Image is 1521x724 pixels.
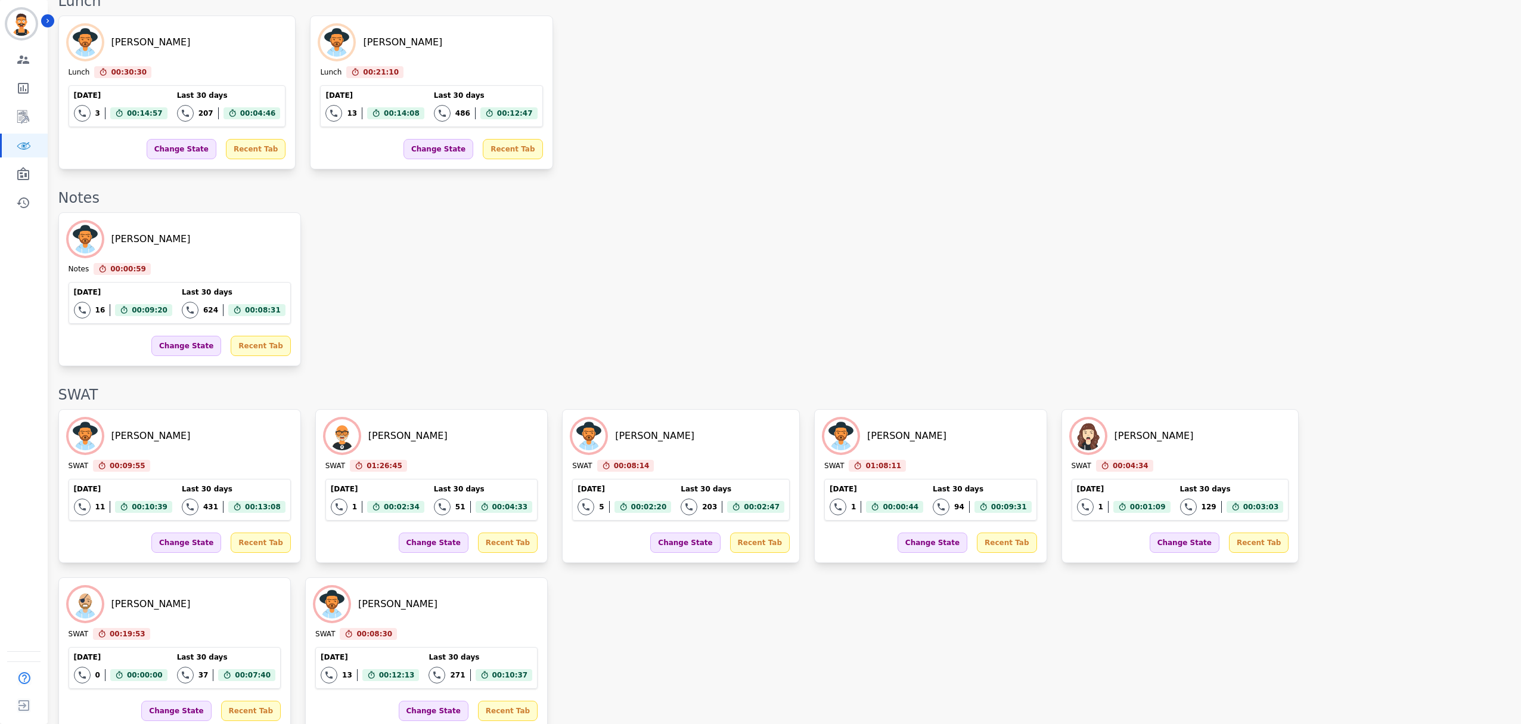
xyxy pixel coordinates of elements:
[95,502,105,512] div: 11
[111,429,191,443] div: [PERSON_NAME]
[492,669,528,681] span: 00:10:37
[572,461,592,472] div: SWAT
[478,701,538,721] div: Recent Tab
[69,587,102,621] img: Avatar
[198,109,213,118] div: 207
[110,263,146,275] span: 00:00:59
[578,484,671,494] div: [DATE]
[379,669,415,681] span: 00:12:13
[320,67,342,78] div: Lunch
[830,484,923,494] div: [DATE]
[991,501,1027,513] span: 00:09:31
[1130,501,1166,513] span: 00:01:09
[74,91,167,100] div: [DATE]
[450,670,465,680] div: 271
[898,533,967,553] div: Change State
[681,484,784,494] div: Last 30 days
[203,502,218,512] div: 431
[74,287,172,297] div: [DATE]
[95,670,100,680] div: 0
[1098,502,1103,512] div: 1
[315,587,349,621] img: Avatar
[363,35,442,49] div: [PERSON_NAME]
[240,107,276,119] span: 00:04:46
[141,701,211,721] div: Change State
[147,139,216,159] div: Change State
[352,502,357,512] div: 1
[1115,429,1194,443] div: [PERSON_NAME]
[1180,484,1284,494] div: Last 30 days
[95,305,105,315] div: 16
[231,336,290,356] div: Recent Tab
[151,336,221,356] div: Change State
[95,109,100,118] div: 3
[399,701,468,721] div: Change State
[867,429,946,443] div: [PERSON_NAME]
[455,502,465,512] div: 51
[614,460,650,472] span: 00:08:14
[110,460,145,472] span: 00:09:55
[221,701,281,721] div: Recent Tab
[127,669,163,681] span: 00:00:00
[384,501,420,513] span: 00:02:34
[111,35,191,49] div: [PERSON_NAME]
[1243,501,1279,513] span: 00:03:03
[851,502,856,512] div: 1
[58,188,1509,208] div: Notes
[69,67,90,78] div: Lunch
[492,501,528,513] span: 00:04:33
[7,10,36,38] img: Bordered avatar
[69,26,102,59] img: Avatar
[69,264,89,275] div: Notes
[235,669,271,681] span: 00:07:40
[572,419,606,453] img: Avatar
[434,91,538,100] div: Last 30 days
[615,429,694,443] div: [PERSON_NAME]
[347,109,357,118] div: 13
[203,305,218,315] div: 624
[702,502,717,512] div: 203
[1113,460,1148,472] span: 00:04:34
[384,107,420,119] span: 00:14:08
[110,628,145,640] span: 00:19:53
[399,533,468,553] div: Change State
[69,222,102,256] img: Avatar
[358,597,437,611] div: [PERSON_NAME]
[74,484,172,494] div: [DATE]
[74,652,167,662] div: [DATE]
[865,460,901,472] span: 01:08:11
[730,533,790,553] div: Recent Tab
[497,107,533,119] span: 00:12:47
[325,461,345,472] div: SWAT
[321,652,419,662] div: [DATE]
[331,484,424,494] div: [DATE]
[883,501,918,513] span: 00:00:44
[368,429,448,443] div: [PERSON_NAME]
[198,670,209,680] div: 37
[455,109,470,118] div: 486
[1229,533,1289,553] div: Recent Tab
[478,533,538,553] div: Recent Tab
[977,533,1036,553] div: Recent Tab
[403,139,473,159] div: Change State
[320,26,353,59] img: Avatar
[650,533,720,553] div: Change State
[127,107,163,119] span: 00:14:57
[226,139,285,159] div: Recent Tab
[111,66,147,78] span: 00:30:30
[177,652,275,662] div: Last 30 days
[824,461,844,472] div: SWAT
[132,501,167,513] span: 00:10:39
[132,304,167,316] span: 00:09:20
[315,629,335,640] div: SWAT
[182,484,285,494] div: Last 30 days
[177,91,281,100] div: Last 30 days
[1150,533,1219,553] div: Change State
[356,628,392,640] span: 00:08:30
[429,652,532,662] div: Last 30 days
[231,533,290,553] div: Recent Tab
[111,232,191,246] div: [PERSON_NAME]
[1202,502,1216,512] div: 129
[58,385,1509,404] div: SWAT
[342,670,352,680] div: 13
